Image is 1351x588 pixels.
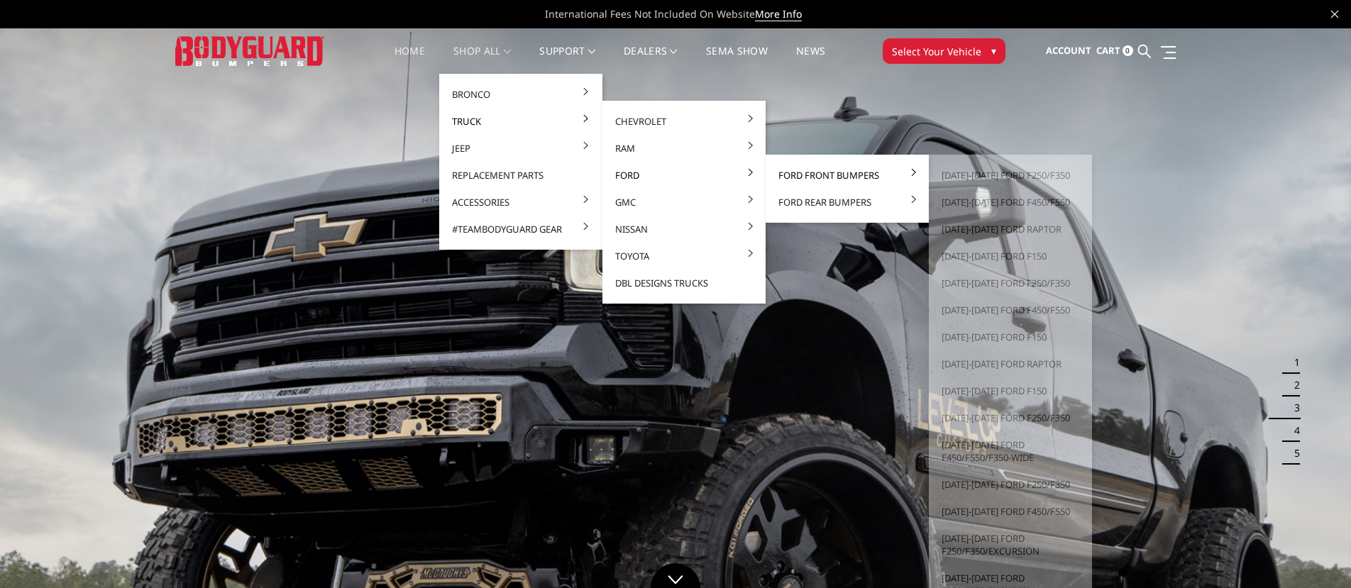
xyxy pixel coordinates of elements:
[934,162,1086,189] a: [DATE]-[DATE] Ford F250/F350
[624,46,678,74] a: Dealers
[934,377,1086,404] a: [DATE]-[DATE] Ford F150
[445,162,597,189] a: Replacement Parts
[1096,44,1120,57] span: Cart
[771,189,923,216] a: Ford Rear Bumpers
[395,46,425,74] a: Home
[608,216,760,243] a: Nissan
[175,36,324,65] img: BODYGUARD BUMPERS
[1096,32,1133,70] a: Cart 0
[445,108,597,135] a: Truck
[608,270,760,296] a: DBL Designs Trucks
[1286,442,1300,465] button: 5 of 5
[934,270,1086,296] a: [DATE]-[DATE] Ford F250/F350
[934,525,1086,565] a: [DATE]-[DATE] Ford F250/F350/Excursion
[934,471,1086,498] a: [DATE]-[DATE] Ford F250/F350
[934,404,1086,431] a: [DATE]-[DATE] Ford F250/F350
[1286,352,1300,375] button: 1 of 5
[706,46,768,74] a: SEMA Show
[934,189,1086,216] a: [DATE]-[DATE] Ford F450/F550
[934,296,1086,323] a: [DATE]-[DATE] Ford F450/F550
[934,498,1086,525] a: [DATE]-[DATE] Ford F450/F550
[445,81,597,108] a: Bronco
[991,43,996,58] span: ▾
[934,350,1086,377] a: [DATE]-[DATE] Ford Raptor
[934,323,1086,350] a: [DATE]-[DATE] Ford F150
[1046,44,1091,57] span: Account
[883,38,1005,64] button: Select Your Vehicle
[445,135,597,162] a: Jeep
[608,189,760,216] a: GMC
[651,563,700,588] a: Click to Down
[771,162,923,189] a: Ford Front Bumpers
[608,162,760,189] a: Ford
[445,189,597,216] a: Accessories
[1046,32,1091,70] a: Account
[892,44,981,59] span: Select Your Vehicle
[755,7,802,21] a: More Info
[453,46,511,74] a: shop all
[796,46,825,74] a: News
[934,431,1086,471] a: [DATE]-[DATE] Ford F450/F550/F350-wide
[1280,520,1351,588] iframe: Chat Widget
[934,243,1086,270] a: [DATE]-[DATE] Ford F150
[1286,375,1300,397] button: 2 of 5
[608,135,760,162] a: Ram
[1123,45,1133,56] span: 0
[539,46,595,74] a: Support
[608,108,760,135] a: Chevrolet
[445,216,597,243] a: #TeamBodyguard Gear
[608,243,760,270] a: Toyota
[934,216,1086,243] a: [DATE]-[DATE] Ford Raptor
[1286,419,1300,442] button: 4 of 5
[1286,397,1300,420] button: 3 of 5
